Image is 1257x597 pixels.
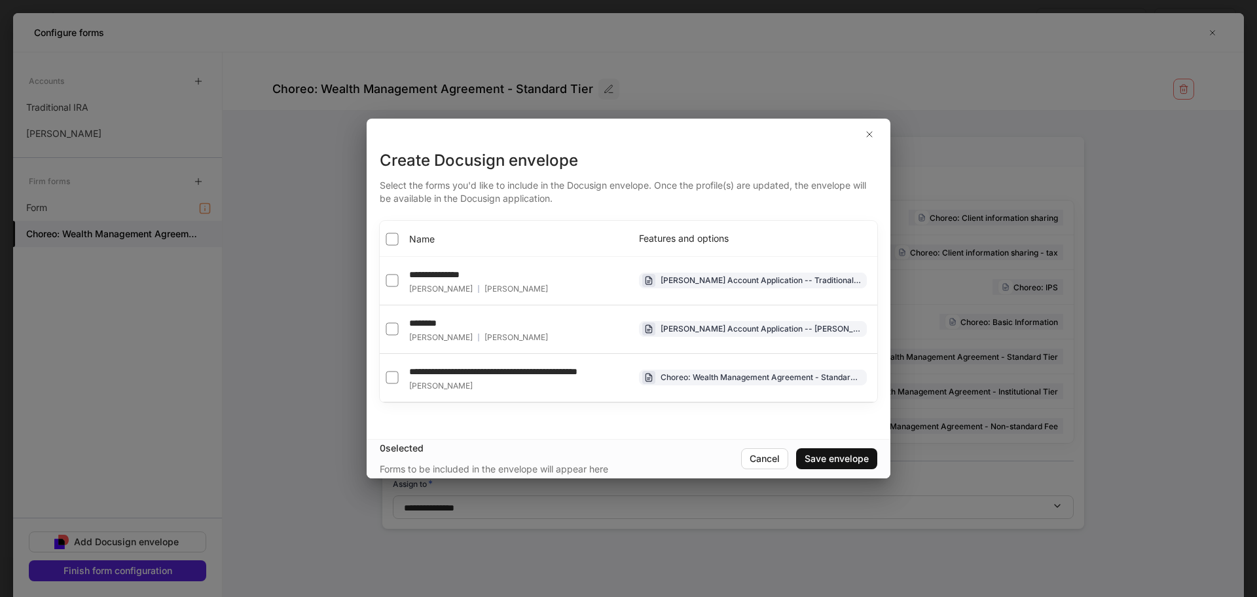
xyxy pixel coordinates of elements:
[380,150,877,171] div: Create Docusign envelope
[750,452,780,465] div: Cancel
[409,284,548,294] div: [PERSON_NAME]
[380,463,608,476] div: Forms to be included in the envelope will appear here
[805,452,869,465] div: Save envelope
[661,371,861,383] div: Choreo: Wealth Management Agreement - Standard Tier
[661,274,861,286] div: [PERSON_NAME] Account Application -- Traditional IRA (APP10539-61)
[380,171,877,205] div: Select the forms you'd like to include in the Docusign envelope. Once the profile(s) are updated,...
[409,381,473,391] span: [PERSON_NAME]
[484,284,548,294] span: [PERSON_NAME]
[409,233,435,246] span: Name
[380,442,741,455] div: 0 selected
[796,448,877,469] button: Save envelope
[484,332,548,343] span: [PERSON_NAME]
[661,322,861,335] div: [PERSON_NAME] Account Application -- [PERSON_NAME] (APP10539-61)
[409,332,548,343] div: [PERSON_NAME]
[628,221,877,256] th: Features and options
[741,448,788,469] button: Cancel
